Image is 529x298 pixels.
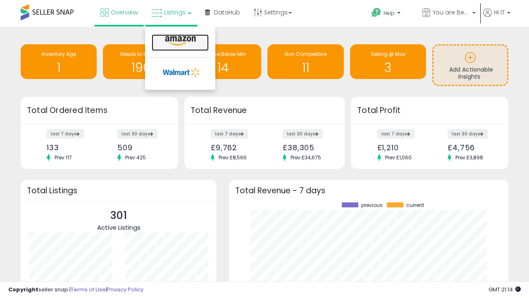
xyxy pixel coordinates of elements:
span: Overview [111,8,138,17]
div: £9,762 [211,143,258,152]
label: last 30 days [283,129,323,139]
span: Help [384,10,395,17]
a: Inventory Age 1 [21,44,97,79]
h1: 1 [25,61,93,74]
i: Get Help [371,7,381,18]
p: 301 [97,208,141,223]
span: Prev: £34,675 [286,154,325,161]
h3: Total Ordered Items [27,105,172,116]
div: £1,210 [377,143,424,152]
label: last 30 days [117,129,157,139]
div: 509 [117,143,164,152]
a: Selling @ Max 3 [350,44,426,79]
a: Needs to Reprice 190 [103,44,179,79]
div: seller snap | | [8,286,143,294]
span: previous [361,202,383,208]
h3: Total Listings [27,187,210,194]
span: Selling @ Max [371,50,405,58]
span: Needs to Reprice [120,50,162,58]
h3: Total Revenue [191,105,338,116]
div: 133 [47,143,93,152]
a: Terms of Use [71,286,106,293]
span: DataHub [214,8,240,17]
span: Listings [164,8,186,17]
span: Prev: £8,566 [214,154,251,161]
h3: Total Revenue - 7 days [235,187,502,194]
span: Non Competitive [285,50,326,58]
span: Hi IT [494,8,505,17]
h1: 190 [107,61,175,74]
a: Help [365,1,415,27]
label: last 7 days [47,129,84,139]
h1: 14 [189,61,257,74]
span: You are Beautiful ([GEOGRAPHIC_DATA]) [433,8,470,17]
span: Prev: 425 [121,154,150,161]
div: £4,756 [448,143,494,152]
h1: 11 [272,61,339,74]
div: £38,305 [283,143,330,152]
span: Add Actionable Insights [449,65,493,81]
span: Active Listings [97,223,141,232]
span: Prev: £3,898 [451,154,487,161]
h3: Total Profit [357,105,502,116]
span: Prev: £1,060 [381,154,416,161]
a: Non Competitive 11 [267,44,343,79]
a: Add Actionable Insights [434,46,507,85]
a: Hi IT [483,8,510,27]
h1: 3 [354,61,422,74]
a: BB Price Below Min 14 [185,44,261,79]
span: Inventory Age [42,50,76,58]
label: last 30 days [448,129,488,139]
span: BB Price Below Min [200,50,246,58]
label: last 7 days [211,129,248,139]
strong: Copyright [8,286,38,293]
label: last 7 days [377,129,415,139]
span: 2025-10-9 21:14 GMT [488,286,521,293]
span: Prev: 117 [50,154,76,161]
a: Privacy Policy [107,286,143,293]
span: current [406,202,424,208]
